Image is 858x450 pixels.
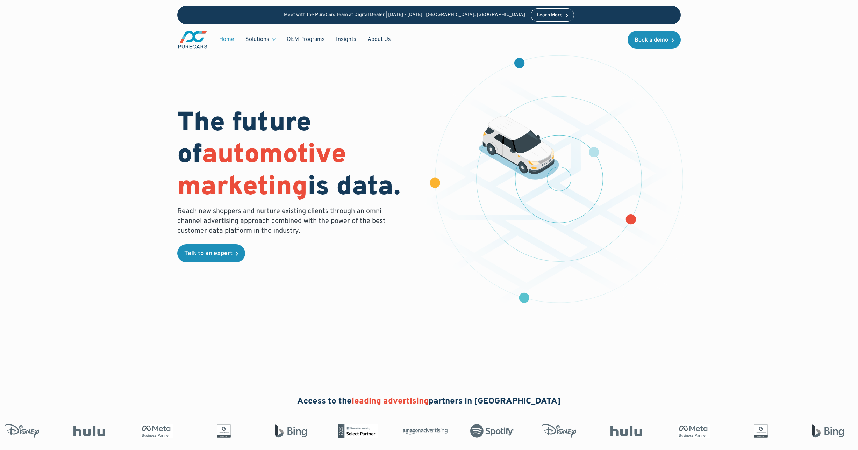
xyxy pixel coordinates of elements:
img: Meta Business Partner [669,424,714,438]
a: Home [214,33,240,46]
div: Talk to an expert [184,251,233,257]
div: Learn More [537,13,563,18]
img: Hulu [65,426,110,437]
img: Hulu [602,426,647,437]
img: Amazon Advertising [401,426,445,437]
img: Meta Business Partner [132,424,177,438]
img: Bing [266,424,311,438]
a: Talk to an expert [177,244,245,262]
a: About Us [362,33,396,46]
div: Solutions [245,36,269,43]
img: Google Partner [736,424,781,438]
div: Book a demo [635,37,668,43]
img: Microsoft Advertising Partner [334,424,378,438]
span: automotive marketing [177,139,346,204]
a: main [177,30,208,49]
img: purecars logo [177,30,208,49]
img: Spotify [468,424,513,438]
img: Google Partner [199,424,244,438]
a: Learn More [531,8,574,22]
a: Book a demo [628,31,681,49]
p: Reach new shoppers and nurture existing clients through an omni-channel advertising approach comb... [177,206,390,236]
p: Meet with the PureCars Team at Digital Dealer | [DATE] - [DATE] | [GEOGRAPHIC_DATA], [GEOGRAPHIC_... [284,12,525,18]
h1: The future of is data. [177,108,421,204]
img: Disney [535,424,580,438]
img: illustration of a vehicle [479,116,559,180]
div: Solutions [240,33,281,46]
a: OEM Programs [281,33,330,46]
span: leading advertising [352,396,429,407]
h2: Access to the partners in [GEOGRAPHIC_DATA] [297,396,561,408]
a: Insights [330,33,362,46]
img: Bing [803,424,848,438]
